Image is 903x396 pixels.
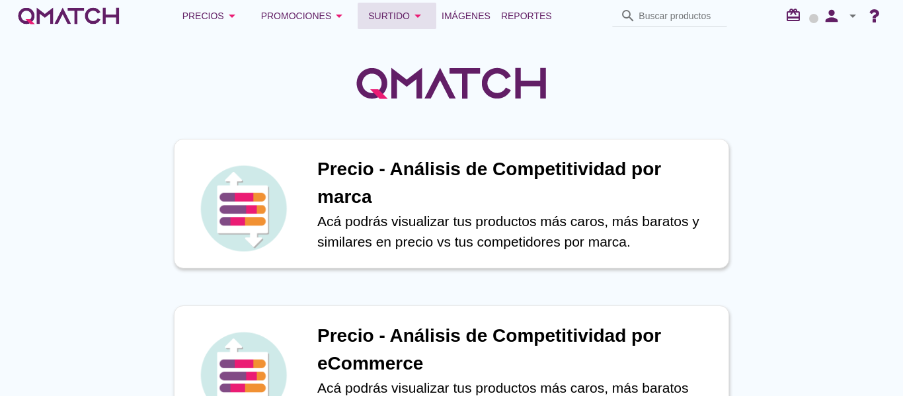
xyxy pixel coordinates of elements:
div: Precios [182,8,240,24]
i: arrow_drop_down [224,8,240,24]
a: Imágenes [436,3,496,29]
span: Imágenes [442,8,491,24]
div: Promociones [261,8,348,24]
p: Acá podrás visualizar tus productos más caros, más baratos y similares en precio vs tus competido... [317,211,715,253]
i: arrow_drop_down [331,8,347,24]
i: arrow_drop_down [845,8,861,24]
a: Reportes [496,3,557,29]
img: icon [197,162,290,255]
i: redeem [785,7,806,23]
h1: Precio - Análisis de Competitividad por marca [317,155,715,211]
a: iconPrecio - Análisis de Competitividad por marcaAcá podrás visualizar tus productos más caros, m... [155,139,748,268]
button: Precios [172,3,251,29]
i: arrow_drop_down [410,8,426,24]
button: Surtido [358,3,436,29]
span: Reportes [501,8,552,24]
img: QMatchLogo [352,50,551,116]
h1: Precio - Análisis de Competitividad por eCommerce [317,322,715,377]
div: Surtido [368,8,426,24]
a: white-qmatch-logo [16,3,122,29]
i: person [818,7,845,25]
i: search [620,8,636,24]
button: Promociones [251,3,358,29]
input: Buscar productos [639,5,719,26]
